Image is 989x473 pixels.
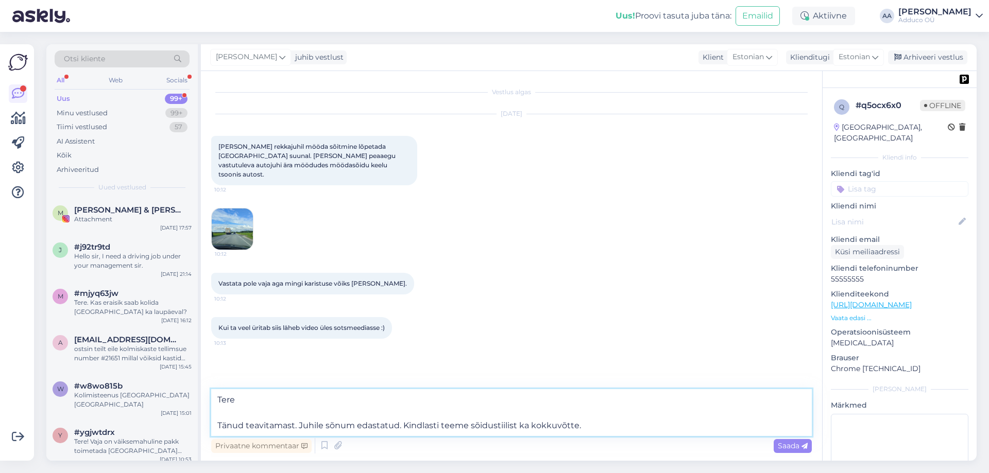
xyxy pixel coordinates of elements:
div: All [55,74,66,87]
div: 99+ [165,94,187,104]
span: #w8wo815b [74,381,123,391]
div: [DATE] [211,109,812,118]
div: Socials [164,74,190,87]
span: a [58,339,63,346]
span: Mari-Leen Albers & Meelis Tomson [74,205,181,215]
span: Estonian [839,51,870,63]
div: # q5ocx6x0 [856,99,920,112]
img: pd [960,75,969,84]
button: Emailid [736,6,780,26]
p: 55555555 [831,274,968,285]
p: [MEDICAL_DATA] [831,338,968,348]
span: M [58,209,63,217]
div: [DATE] 15:01 [161,409,192,417]
img: Askly Logo [8,52,28,72]
div: juhib vestlust [291,52,344,63]
div: [PERSON_NAME] [831,384,968,394]
p: Kliendi email [831,234,968,245]
div: Minu vestlused [57,108,108,118]
div: [DATE] 17:57 [160,224,192,232]
span: Estonian [732,51,764,63]
span: 10:13 [214,339,253,347]
div: [PERSON_NAME] [898,8,971,16]
div: Klient [698,52,724,63]
span: Uued vestlused [98,183,146,192]
div: Privaatne kommentaar [211,439,312,453]
textarea: Tere Tänud teavitamast. Juhile sõnum edastatud. Kindlasti teeme sõidustiilist ka kokkuvõtte. [211,389,812,436]
span: Vastata pole vaja aga mingi karistuse võiks [PERSON_NAME]. [218,279,407,287]
div: Adduco OÜ [898,16,971,24]
a: [PERSON_NAME]Adduco OÜ [898,8,983,24]
div: Proovi tasuta juba täna: [616,10,731,22]
a: [URL][DOMAIN_NAME] [831,300,912,309]
b: Uus! [616,11,635,21]
span: Kui ta veel üritab siis läheb video üles sotsmeediasse :) [218,324,385,331]
p: Kliendi tag'id [831,168,968,179]
div: AI Assistent [57,136,95,147]
div: Uus [57,94,70,104]
div: Arhiveeri vestlus [888,50,967,64]
div: [DATE] 16:12 [161,317,192,324]
div: AA [880,9,894,23]
span: #mjyq63jw [74,289,118,298]
div: Klienditugi [786,52,830,63]
div: Tiimi vestlused [57,122,107,132]
input: Lisa nimi [831,216,957,227]
span: arbo.maran@gmail.com [74,335,181,344]
span: Otsi kliente [64,54,105,64]
div: [DATE] 21:14 [161,270,192,278]
div: Kliendi info [831,153,968,162]
div: [DATE] 10:53 [160,456,192,463]
p: Märkmed [831,400,968,411]
div: Vestlus algas [211,87,812,97]
div: Tere. Kas eraisik saab kolida [GEOGRAPHIC_DATA] ka laupäeval? [74,298,192,317]
p: Chrome [TECHNICAL_ID] [831,363,968,374]
p: Vaata edasi ... [831,313,968,323]
span: m [58,292,63,300]
p: Operatsioonisüsteem [831,327,968,338]
div: ostsin teilt eile kolmiskaste tellimsue number #21651 millal võiksid kastid tulla? [74,344,192,363]
span: #j92tr9td [74,242,110,252]
div: Hello sir, I need a driving job under your management sir. [74,252,192,270]
span: [PERSON_NAME] [216,51,277,63]
span: y [58,431,62,439]
div: Kolimisteenus [GEOGRAPHIC_DATA] [GEOGRAPHIC_DATA] [74,391,192,409]
div: Aktiivne [792,7,855,25]
div: Kõik [57,150,72,161]
p: Kliendi telefoninumber [831,263,968,274]
span: Offline [920,100,965,111]
div: Arhiveeritud [57,165,99,175]
span: 10:12 [214,186,253,194]
p: Klienditeekond [831,289,968,300]
p: Kliendi nimi [831,201,968,212]
span: #ygjwtdrx [74,428,115,437]
div: 99+ [165,108,187,118]
img: Attachment [212,208,253,250]
span: 10:12 [215,250,253,258]
span: q [839,103,844,111]
p: Brauser [831,353,968,363]
span: Saada [778,441,808,450]
span: [PERSON_NAME] rekkajuhil mööda sõitmine lõpetada [GEOGRAPHIC_DATA] suunal. [PERSON_NAME] peaaegu ... [218,143,397,178]
div: [DATE] 15:45 [160,363,192,371]
div: 57 [169,122,187,132]
div: Attachment [74,215,192,224]
span: 10:12 [214,295,253,303]
span: j [59,246,62,254]
div: Küsi meiliaadressi [831,245,904,259]
div: Web [107,74,125,87]
div: Tere! Vaja on väiksemahuline pakk toimetada [GEOGRAPHIC_DATA] Järve 2 aadressilt [GEOGRAPHIC_DATA... [74,437,192,456]
div: [GEOGRAPHIC_DATA], [GEOGRAPHIC_DATA] [834,122,948,144]
input: Lisa tag [831,181,968,197]
span: w [57,385,64,393]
